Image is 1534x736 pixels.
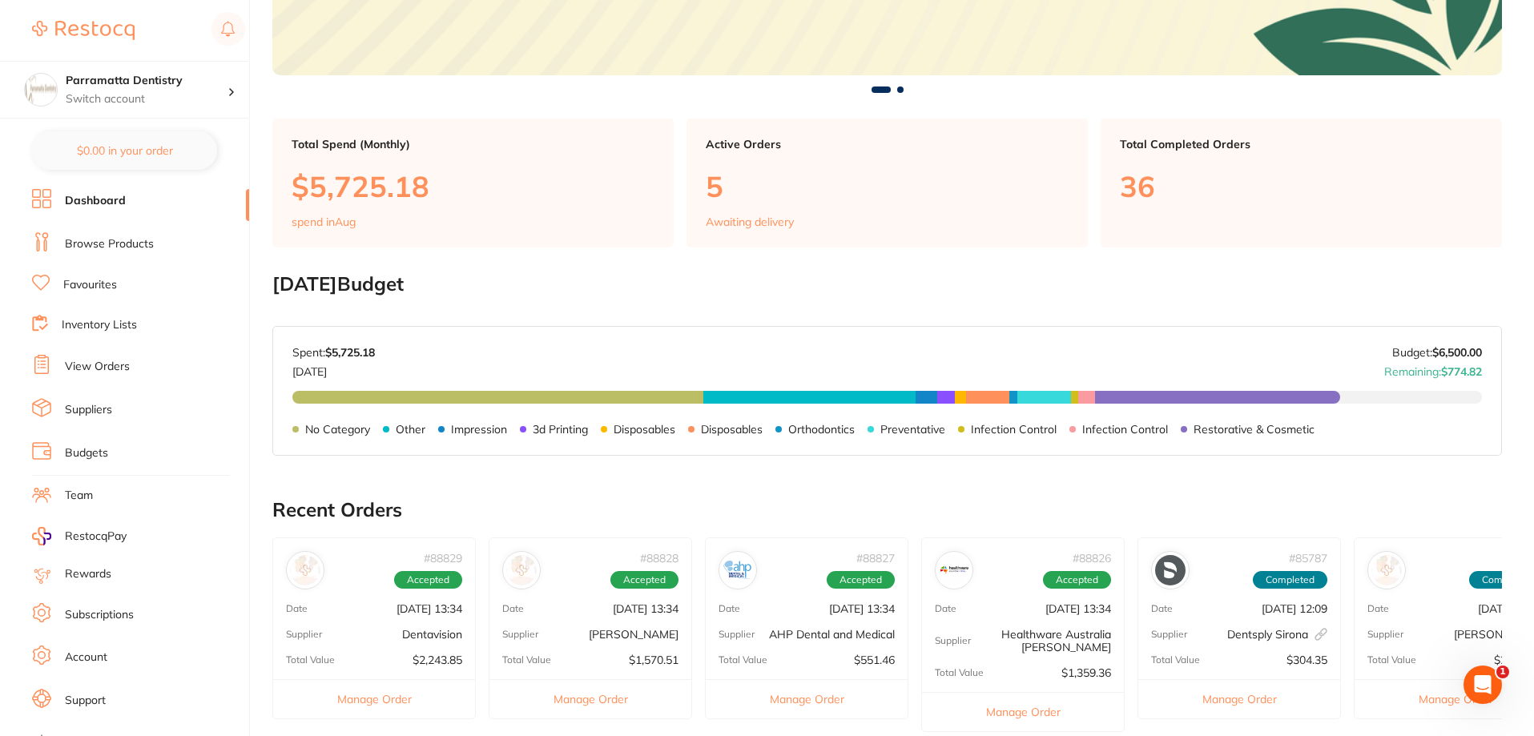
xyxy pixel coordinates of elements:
h2: [DATE] Budget [272,273,1502,296]
a: Total Completed Orders36 [1101,119,1502,248]
img: Henry Schein Halas [1371,555,1402,585]
button: Manage Order [922,692,1124,731]
button: Manage Order [273,679,475,718]
a: Inventory Lists [62,317,137,333]
p: Dentavision [402,628,462,641]
a: Rewards [65,566,111,582]
p: $304.35 [1286,654,1327,666]
p: Dentsply Sirona [1227,628,1327,641]
a: Dashboard [65,193,126,209]
strong: $6,500.00 [1432,345,1482,360]
span: RestocqPay [65,529,127,545]
p: $1,570.51 [629,654,678,666]
a: Subscriptions [65,607,134,623]
p: [DATE] 13:34 [613,602,678,615]
a: Browse Products [65,236,154,252]
p: Supplier [719,629,755,640]
p: Preventative [880,423,945,436]
span: 1 [1496,666,1509,678]
p: # 85787 [1289,552,1327,565]
p: Impression [451,423,507,436]
p: Date [286,603,308,614]
a: Support [65,693,106,709]
img: Dentsply Sirona [1155,555,1186,585]
span: Accepted [610,571,678,589]
a: Active Orders5Awaiting delivery [686,119,1088,248]
p: Orthodontics [788,423,855,436]
p: Supplier [286,629,322,640]
span: Accepted [1043,571,1111,589]
p: $551.46 [854,654,895,666]
strong: $5,725.18 [325,345,375,360]
p: Supplier [1367,629,1403,640]
p: Budget: [1392,346,1482,359]
p: Disposables [614,423,675,436]
p: Switch account [66,91,227,107]
p: Total Value [502,654,551,666]
p: Date [1367,603,1389,614]
p: [DATE] 13:34 [397,602,462,615]
p: [DATE] 13:34 [1045,602,1111,615]
span: Completed [1253,571,1327,589]
img: AHP Dental and Medical [723,555,753,585]
p: $2,243.85 [413,654,462,666]
img: Henry Schein Halas [506,555,537,585]
p: Supplier [502,629,538,640]
a: Account [65,650,107,666]
h4: Parramatta Dentistry [66,73,227,89]
a: View Orders [65,359,130,375]
p: [DATE] 12:09 [1262,602,1327,615]
p: [DATE] 13:34 [829,602,895,615]
p: 3d Printing [533,423,588,436]
span: Accepted [827,571,895,589]
p: Date [719,603,740,614]
p: Total Value [935,667,984,678]
p: Infection Control [971,423,1057,436]
p: $1,359.36 [1061,666,1111,679]
span: Accepted [394,571,462,589]
p: Spent: [292,346,375,359]
a: Total Spend (Monthly)$5,725.18spend inAug [272,119,674,248]
p: Date [502,603,524,614]
p: Restorative & Cosmetic [1194,423,1315,436]
p: # 88829 [424,552,462,565]
img: Healthware Australia Ridley [939,555,969,585]
p: Infection Control [1082,423,1168,436]
p: Other [396,423,425,436]
p: $5,725.18 [292,170,654,203]
img: RestocqPay [32,527,51,545]
button: Manage Order [706,679,908,718]
button: Manage Order [1138,679,1340,718]
p: Supplier [935,635,971,646]
p: [PERSON_NAME] [589,628,678,641]
img: Dentavision [290,555,320,585]
p: spend in Aug [292,215,356,228]
a: Budgets [65,445,108,461]
p: Total Value [286,654,335,666]
p: Total Value [719,654,767,666]
p: [DATE] [292,359,375,378]
button: $0.00 in your order [32,131,217,170]
a: Team [65,488,93,504]
strong: $774.82 [1441,364,1482,379]
a: RestocqPay [32,527,127,545]
p: Remaining: [1384,359,1482,378]
p: Healthware Australia [PERSON_NAME] [971,628,1111,654]
a: Suppliers [65,402,112,418]
p: # 88827 [856,552,895,565]
iframe: Intercom live chat [1464,666,1502,704]
p: Total Completed Orders [1120,138,1483,151]
img: Restocq Logo [32,21,135,40]
p: AHP Dental and Medical [769,628,895,641]
h2: Recent Orders [272,499,1502,521]
p: Supplier [1151,629,1187,640]
a: Restocq Logo [32,12,135,49]
button: Manage Order [489,679,691,718]
p: # 88828 [640,552,678,565]
p: 36 [1120,170,1483,203]
p: # 88826 [1073,552,1111,565]
a: Favourites [63,277,117,293]
img: Parramatta Dentistry [25,74,57,106]
p: Total Value [1367,654,1416,666]
p: Total Value [1151,654,1200,666]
